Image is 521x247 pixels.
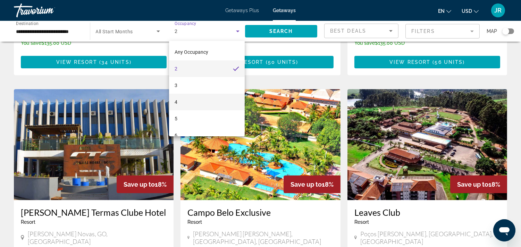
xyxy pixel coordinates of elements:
span: 6 [175,131,177,139]
span: 5 [175,114,177,123]
span: 3 [175,81,177,90]
span: 2 [175,65,177,73]
iframe: Botón para iniciar la ventana de mensajería [493,219,515,241]
span: Any Occupancy [175,49,208,55]
span: 4 [175,98,177,106]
